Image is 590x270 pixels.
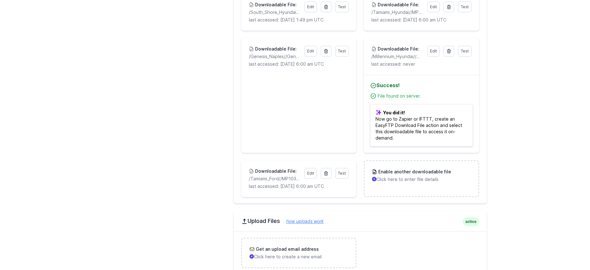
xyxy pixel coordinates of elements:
[249,61,349,67] p: last accessed: [DATE] 6:00 am UTC
[427,2,440,12] a: Edit
[249,176,301,182] p: /Tamiami_Ford//MP10366.csv
[371,61,471,67] p: last accessed: never
[338,171,346,176] span: Test
[254,46,297,52] h3: Downloadable File:
[241,217,479,225] h2: Upload Files
[249,53,301,60] p: /Genesis_Naples//GenesisNaples.csv
[370,104,473,147] p: Now go to Zapier or IFTTT, create an EasyFTP Download File action and select this downloadable fi...
[383,110,405,115] b: You did it!
[338,4,346,9] span: Test
[377,169,451,175] h3: Enable another downloadable file
[304,46,317,57] a: Edit
[427,46,440,57] a: Edit
[254,2,297,8] h3: Downloadable File:
[376,2,419,8] h3: Downloadable File:
[249,17,349,23] p: last accessed: [DATE] 1:49 pm UTC
[463,217,479,226] span: active
[249,9,301,15] p: /South_Shore_Hyundai//MP14219.csv
[458,2,472,12] a: Test
[304,168,317,179] a: Edit
[461,49,469,53] span: Test
[371,9,423,15] p: /Tamiami_Hyundai//MP11734.csv
[370,81,473,89] h4: Success!
[376,46,419,52] h3: Downloadable File:
[335,46,349,57] a: Test
[372,176,471,183] p: Click here to enter file details
[461,4,469,9] span: Test
[378,93,473,99] div: File found on server.
[335,2,349,12] a: Test
[338,49,346,53] span: Test
[249,254,348,260] p: Click here to create a new email
[371,17,471,23] p: last accessed: [DATE] 6:00 am UTC
[254,168,297,174] h3: Downloadable File:
[304,2,317,12] a: Edit
[255,246,319,252] h3: Get an upload email address
[335,168,349,179] a: Test
[280,219,324,224] a: how uploads work
[242,238,356,267] a: Get an upload email address Click here to create a new email
[458,46,472,57] a: Test
[249,183,349,189] p: last accessed: [DATE] 6:00 am UTC
[371,53,423,60] p: /Millennium_Hyundai//MP14201.csv
[364,161,478,190] a: Enable another downloadable file Click here to enter file details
